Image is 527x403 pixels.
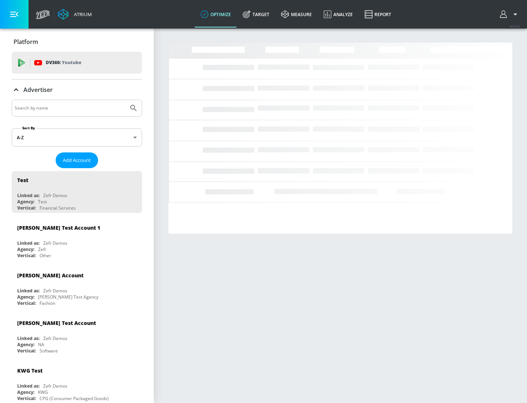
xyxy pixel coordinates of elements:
[17,224,100,231] div: [PERSON_NAME] Test Account 1
[17,177,28,184] div: Test
[40,205,76,211] div: Financial Services
[71,11,92,18] div: Atrium
[40,252,51,259] div: Other
[43,240,67,246] div: Zefr Demos
[14,38,38,46] p: Platform
[12,80,142,100] div: Advertiser
[40,300,55,306] div: Fashion
[17,272,83,279] div: [PERSON_NAME] Account
[17,319,96,326] div: [PERSON_NAME] Test Account
[58,9,92,20] a: Atrium
[46,59,81,67] p: DV360:
[17,341,34,348] div: Agency:
[12,171,142,213] div: TestLinked as:Zefr DemosAgency:TestVertical:Financial Services
[17,383,40,389] div: Linked as:
[38,389,48,395] div: KWG
[40,348,58,354] div: Software
[17,348,36,354] div: Vertical:
[17,395,36,402] div: Vertical:
[17,205,36,211] div: Vertical:
[195,1,237,27] a: optimize
[318,1,359,27] a: Analyze
[62,59,81,66] p: Youtube
[275,1,318,27] a: measure
[43,383,67,389] div: Zefr Demos
[23,86,53,94] p: Advertiser
[237,1,275,27] a: Target
[17,199,34,205] div: Agency:
[17,192,40,199] div: Linked as:
[17,335,40,341] div: Linked as:
[17,246,34,252] div: Agency:
[17,240,40,246] div: Linked as:
[38,294,98,300] div: [PERSON_NAME] Test Agency
[12,52,142,74] div: DV360: Youtube
[15,103,126,113] input: Search by name
[12,32,142,52] div: Platform
[38,199,47,205] div: Test
[63,156,91,164] span: Add Account
[40,395,109,402] div: CPG (Consumer Packaged Goods)
[56,152,98,168] button: Add Account
[38,341,44,348] div: NA
[12,266,142,308] div: [PERSON_NAME] AccountLinked as:Zefr DemosAgency:[PERSON_NAME] Test AgencyVertical:Fashion
[38,246,46,252] div: Zefr
[43,335,67,341] div: Zefr Demos
[12,314,142,356] div: [PERSON_NAME] Test AccountLinked as:Zefr DemosAgency:NAVertical:Software
[43,288,67,294] div: Zefr Demos
[43,192,67,199] div: Zefr Demos
[12,128,142,147] div: A-Z
[12,219,142,260] div: [PERSON_NAME] Test Account 1Linked as:Zefr DemosAgency:ZefrVertical:Other
[21,126,37,130] label: Sort By
[17,288,40,294] div: Linked as:
[17,294,34,300] div: Agency:
[359,1,397,27] a: Report
[17,389,34,395] div: Agency:
[17,367,42,374] div: KWG Test
[17,252,36,259] div: Vertical:
[17,300,36,306] div: Vertical:
[509,24,520,28] span: v 4.24.0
